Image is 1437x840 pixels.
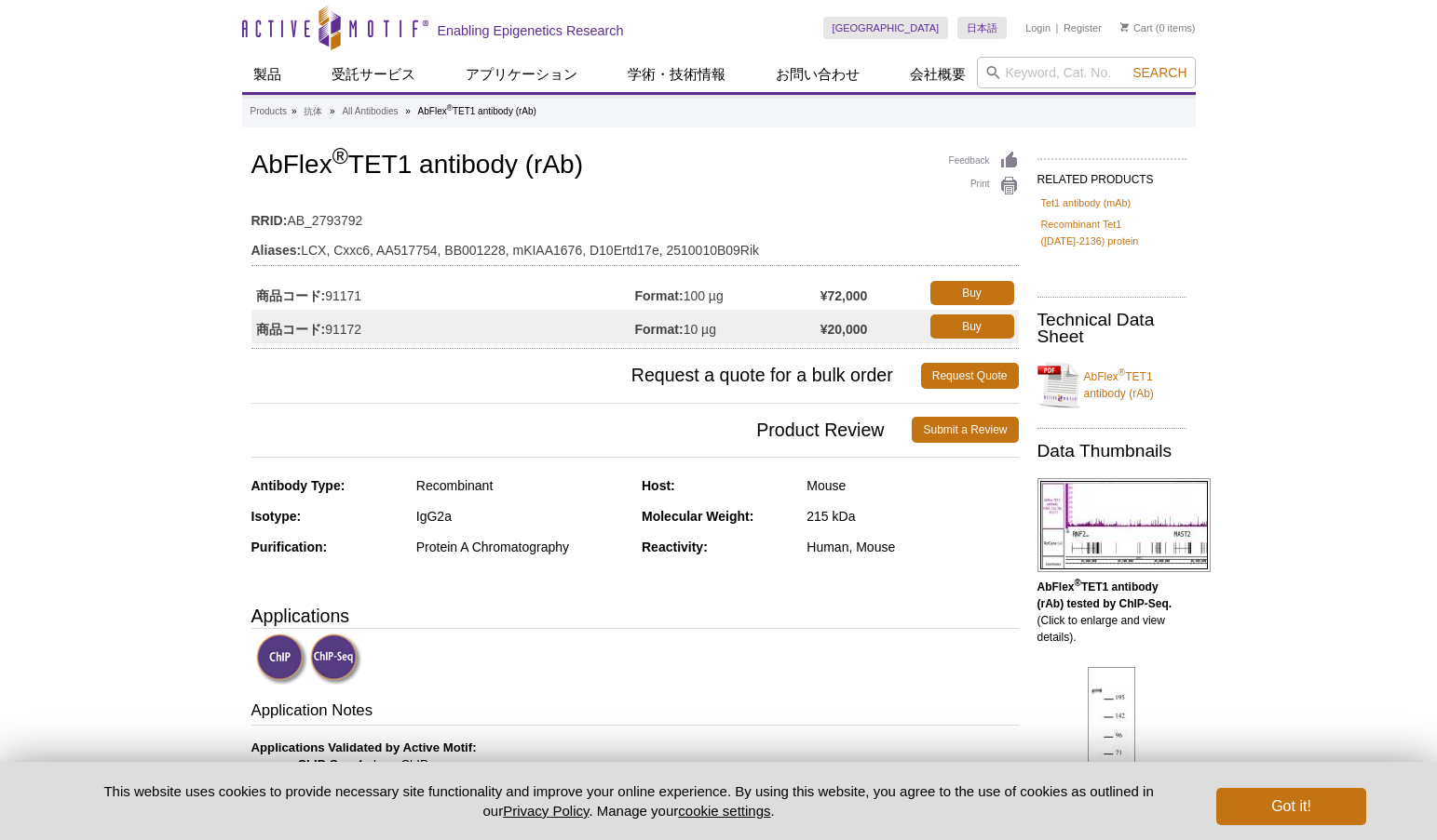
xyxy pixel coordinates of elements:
div: 215 kDa [807,508,1018,525]
strong: ¥72,000 [820,287,868,304]
li: » [291,106,297,116]
a: Print [949,176,1019,196]
a: お問い合わせ [765,57,871,92]
a: All Antibodies [342,103,398,120]
strong: 商品コード: [256,287,326,304]
a: AbFlex®TET1 antibody (rAb) [1037,357,1186,413]
a: Feedback [949,151,1019,171]
strong: Purification: [251,540,328,554]
td: LCX, Cxxc6, AA517754, BB001228, mKIAA1676, D10Ertd17e, 2510010B09Rik [251,231,1019,260]
a: 抗体 [304,103,322,120]
a: Request Quote [921,363,1019,389]
a: Privacy Policy [503,803,589,819]
sup: ® [447,103,453,113]
a: 学術・技術情報 [617,57,737,92]
sup: ® [332,144,348,168]
td: AB_2793792 [251,201,1019,231]
a: 会社概要 [899,57,977,92]
h2: Technical Data Sheet [1037,312,1186,345]
div: Mouse [807,477,1018,494]
td: 91171 [251,276,635,310]
strong: Format: [635,321,684,338]
li: | [1056,17,1059,39]
li: » [405,106,411,116]
div: Protein A Chromatography [416,539,628,555]
a: Login [1025,21,1051,34]
img: ChIP Validated [256,633,307,685]
a: Cart [1120,21,1153,34]
td: 100 µg [635,276,820,310]
img: Your Cart [1120,22,1129,32]
strong: Reactivity: [642,540,708,554]
div: Human, Mouse [807,539,1018,555]
strong: ¥20,000 [820,321,868,338]
h3: Application Notes [251,700,1019,726]
input: Keyword, Cat. No. [977,57,1196,88]
button: cookie settings [678,803,770,819]
a: Products [251,103,287,120]
div: IgG2a [416,508,628,525]
span: Request a quote for a bulk order [251,363,921,389]
sup: ® [1118,367,1125,378]
a: Register [1064,21,1102,34]
a: 受託サービス [320,57,427,92]
li: » [330,106,335,116]
span: Search [1132,65,1186,80]
a: Buy [930,314,1014,339]
img: AbFlex<sup>®</sup> TET1 antibody (rAb) tested by ChIP-Seq. [1037,478,1211,572]
a: Tet1 antibody (mAb) [1041,194,1132,211]
span: Product Review [251,417,913,443]
p: 4 µl per ChIP AbFlex recombinant antibodies are genetically derived from DNA sequences of parenta... [251,740,1019,823]
strong: 商品コード: [256,321,326,338]
sup: ® [1075,578,1081,588]
td: 10 µg [635,310,820,343]
a: Buy [930,281,1014,305]
a: アプリケーション [454,57,589,92]
strong: Molecular Weight: [642,509,753,524]
strong: Aliases: [251,242,302,259]
strong: RRID: [251,212,288,229]
b: Applications Validated by Active Motif: [251,740,477,754]
p: (Click to enlarge and view details). [1037,579,1186,646]
li: AbFlex TET1 antibody (rAb) [418,106,536,116]
button: Got it! [1216,788,1365,825]
h3: Applications [251,602,1019,630]
h2: Data Thumbnails [1037,443,1186,460]
b: AbFlex TET1 antibody (rAb) tested by ChIP-Seq. [1037,580,1173,610]
strong: Isotype: [251,509,302,524]
p: This website uses cookies to provide necessary site functionality and improve your online experie... [72,781,1186,820]
a: 日本語 [957,17,1007,39]
h1: AbFlex TET1 antibody (rAb) [251,151,1019,182]
a: 製品 [242,57,292,92]
img: ChIP-Seq Validated [310,633,361,685]
strong: Host: [642,478,675,493]
a: [GEOGRAPHIC_DATA] [823,17,949,39]
strong: Antibody Type: [251,478,346,493]
button: Search [1127,64,1192,81]
h2: RELATED PRODUCTS [1037,158,1186,192]
h2: Enabling Epigenetics Research [438,22,624,39]
strong: Format: [635,287,684,304]
div: Recombinant [416,477,628,494]
a: Submit a Review [912,417,1018,443]
img: AbFlex<sup>®</sup> TET1 antibody (rAb) tested by Western blot. [1088,667,1135,812]
a: Recombinant Tet1 ([DATE]-2136) protein [1041,216,1183,249]
li: (0 items) [1120,17,1196,39]
td: 91172 [251,310,635,343]
strong: ChIP-Seq: [298,757,357,771]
